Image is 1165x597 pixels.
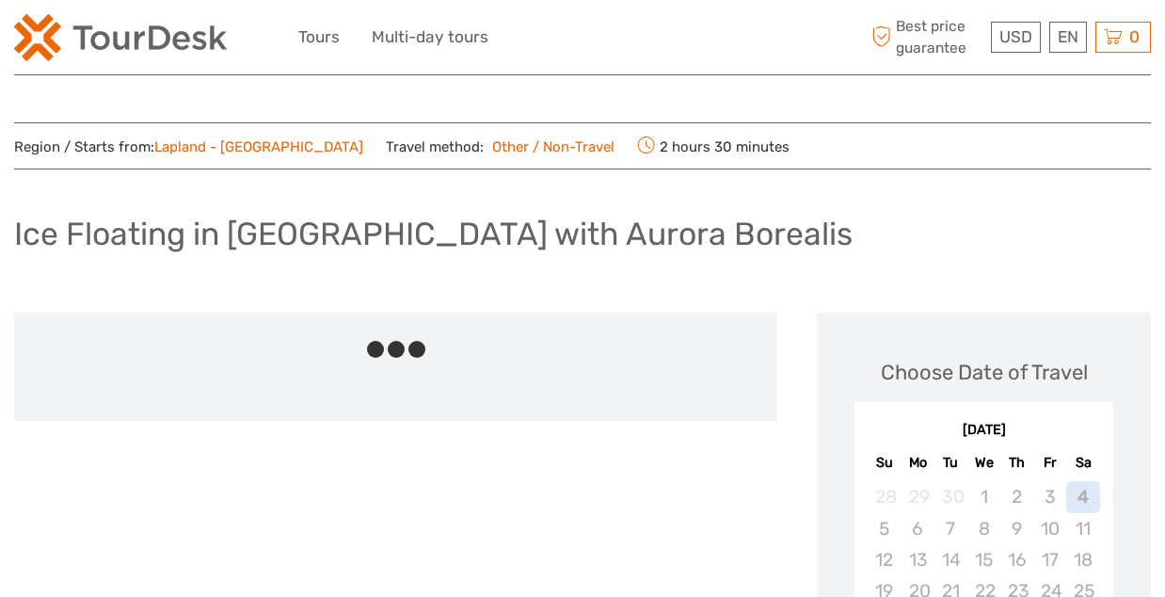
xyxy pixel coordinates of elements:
[854,421,1113,441] div: [DATE]
[1000,450,1033,476] div: Th
[934,481,967,512] div: Not available Tuesday, September 30th, 2025
[484,138,614,155] a: Other / Non-Travel
[298,24,340,51] a: Tours
[1000,513,1033,544] div: Not available Thursday, October 9th, 2025
[14,14,227,61] img: 2254-3441b4b5-4e5f-4d00-b396-31f1d84a6ebf_logo_small.png
[967,450,1000,476] div: We
[868,513,901,544] div: Not available Sunday, October 5th, 2025
[1126,27,1142,46] span: 0
[1066,513,1099,544] div: Not available Saturday, October 11th, 2025
[999,27,1032,46] span: USD
[1066,481,1099,512] div: Not available Saturday, October 4th, 2025
[372,24,488,51] a: Multi-day tours
[154,138,363,155] a: Lapland - [GEOGRAPHIC_DATA]
[902,544,934,575] div: Not available Monday, October 13th, 2025
[967,481,1000,512] div: Not available Wednesday, October 1st, 2025
[902,481,934,512] div: Not available Monday, September 29th, 2025
[1033,513,1066,544] div: Not available Friday, October 10th, 2025
[386,133,614,159] span: Travel method:
[1049,22,1087,53] div: EN
[1000,481,1033,512] div: Not available Thursday, October 2nd, 2025
[934,544,967,575] div: Not available Tuesday, October 14th, 2025
[902,450,934,476] div: Mo
[14,215,853,253] h1: Ice Floating in [GEOGRAPHIC_DATA] with Aurora Borealis
[881,358,1088,387] div: Choose Date of Travel
[1066,450,1099,476] div: Sa
[637,133,790,159] span: 2 hours 30 minutes
[934,450,967,476] div: Tu
[868,481,901,512] div: Not available Sunday, September 28th, 2025
[1000,544,1033,575] div: Not available Thursday, October 16th, 2025
[967,513,1000,544] div: Not available Wednesday, October 8th, 2025
[1033,481,1066,512] div: Not available Friday, October 3rd, 2025
[902,513,934,544] div: Not available Monday, October 6th, 2025
[1033,544,1066,575] div: Not available Friday, October 17th, 2025
[1033,450,1066,476] div: Fr
[967,544,1000,575] div: Not available Wednesday, October 15th, 2025
[14,137,363,157] span: Region / Starts from:
[1066,544,1099,575] div: Not available Saturday, October 18th, 2025
[868,450,901,476] div: Su
[867,16,986,57] span: Best price guarantee
[934,513,967,544] div: Not available Tuesday, October 7th, 2025
[868,544,901,575] div: Not available Sunday, October 12th, 2025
